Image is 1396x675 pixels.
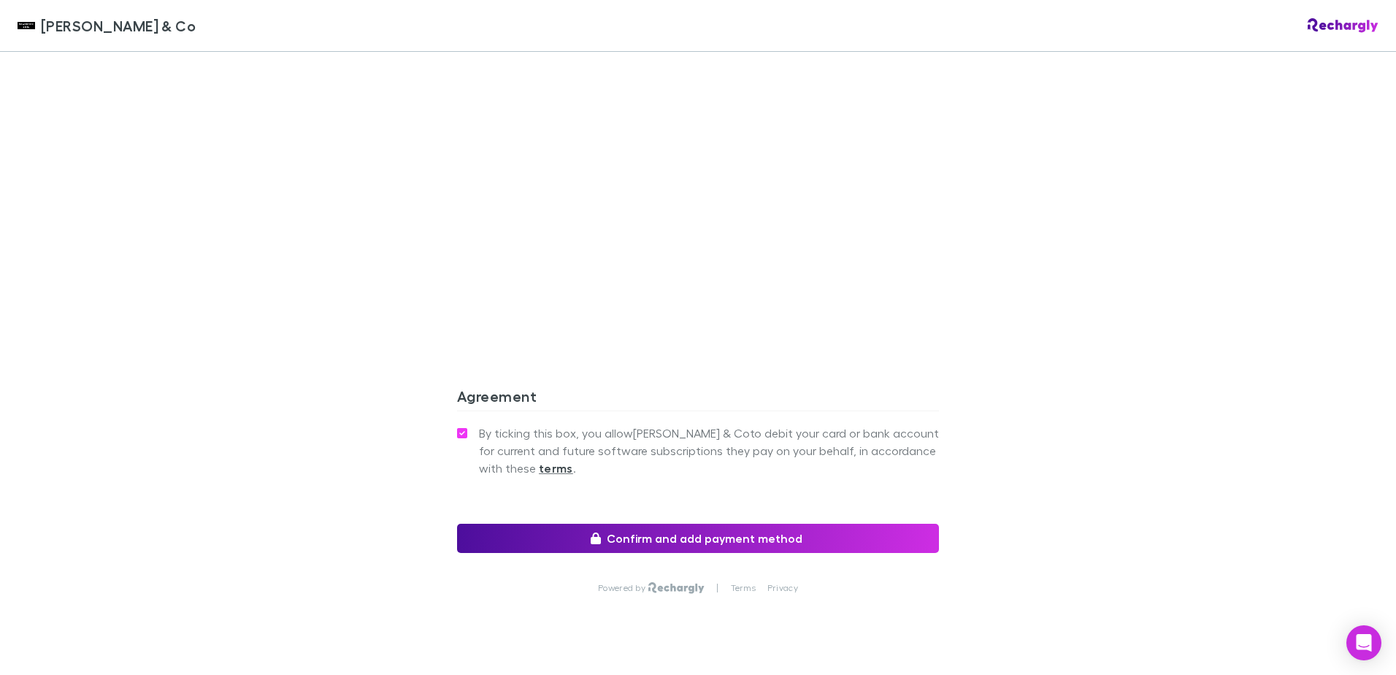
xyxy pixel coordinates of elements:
a: Privacy [767,582,798,594]
div: Open Intercom Messenger [1346,625,1381,660]
h3: Agreement [457,387,939,411]
span: [PERSON_NAME] & Co [41,15,196,37]
a: Terms [731,582,756,594]
img: Shaddock & Co's Logo [18,17,35,34]
span: By ticking this box, you allow [PERSON_NAME] & Co to debit your card or bank account for current ... [479,424,939,477]
button: Confirm and add payment method [457,524,939,553]
p: | [716,582,718,594]
img: Rechargly Logo [1308,18,1378,33]
p: Powered by [598,582,648,594]
img: Rechargly Logo [648,582,705,594]
strong: terms [539,461,573,476]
